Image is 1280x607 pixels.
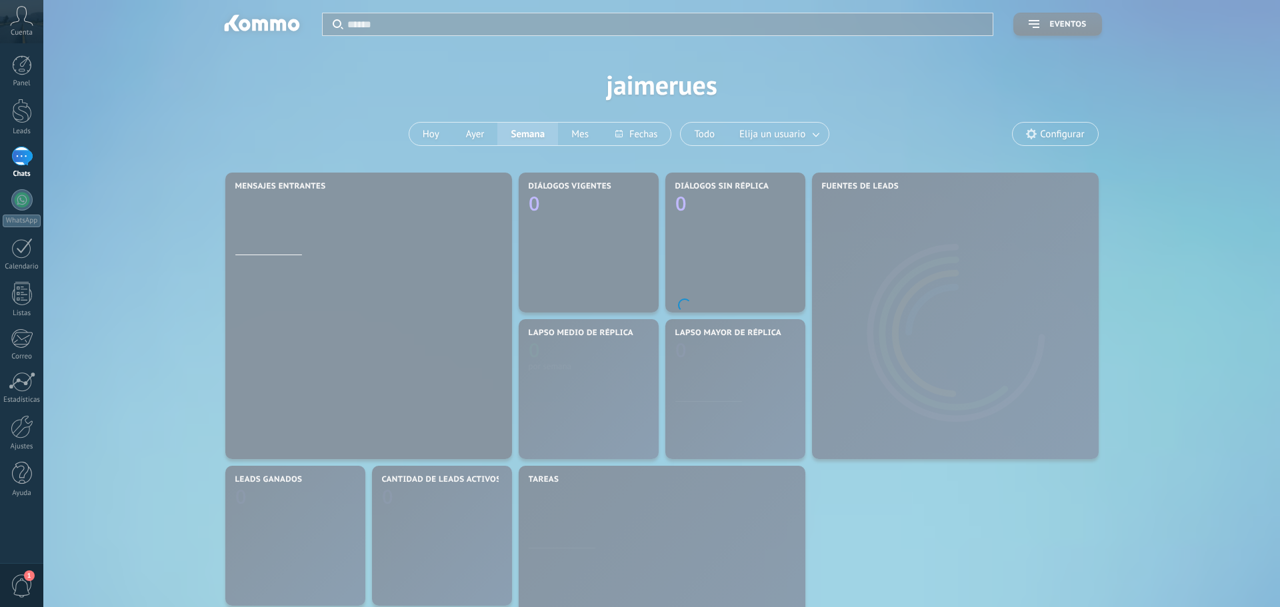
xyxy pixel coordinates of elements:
div: Estadísticas [3,396,41,404]
div: Calendario [3,263,41,271]
div: Chats [3,170,41,179]
div: Panel [3,79,41,88]
span: Cuenta [11,29,33,37]
div: Leads [3,127,41,136]
div: WhatsApp [3,215,41,227]
div: Ajustes [3,442,41,451]
div: Ayuda [3,489,41,498]
span: 1 [24,570,35,581]
div: Correo [3,352,41,361]
div: Listas [3,309,41,318]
